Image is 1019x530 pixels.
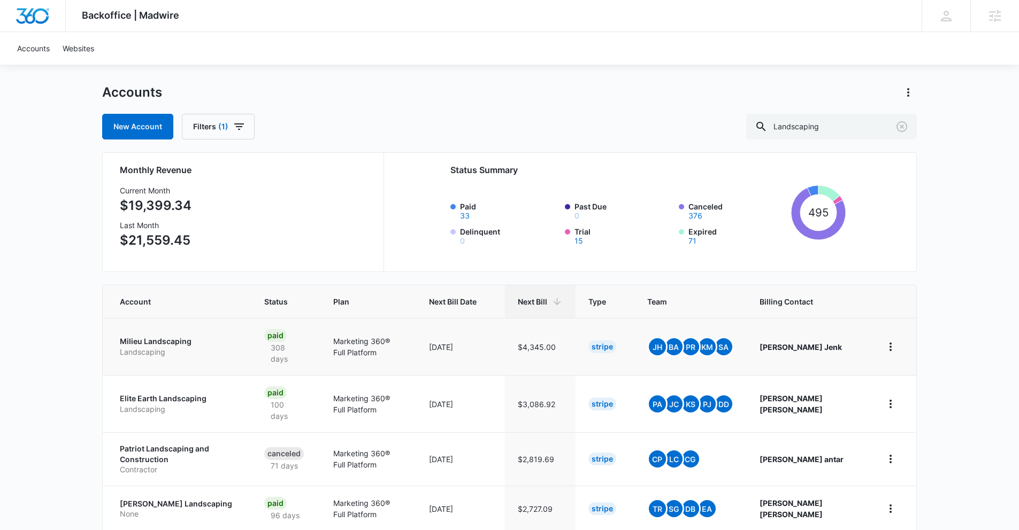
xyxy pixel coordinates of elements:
h3: Current Month [120,185,191,196]
label: Trial [574,226,673,245]
a: Websites [56,32,101,65]
span: CP [649,450,666,467]
td: $3,086.92 [505,375,576,432]
label: Canceled [688,201,787,220]
div: Stripe [588,340,616,353]
span: CG [682,450,699,467]
a: New Account [102,114,173,139]
div: Stripe [588,397,616,410]
a: Accounts [11,32,56,65]
span: BA [665,338,683,355]
strong: [PERSON_NAME] antar [760,455,844,464]
span: SA [715,338,732,355]
button: home [882,395,899,412]
button: Canceled [688,212,702,220]
button: Paid [460,212,470,220]
button: home [882,500,899,517]
td: [DATE] [416,432,505,486]
a: Milieu LandscapingLandscaping [120,336,239,357]
div: Stripe [588,453,616,465]
span: TR [649,500,666,517]
span: Billing Contact [760,296,856,307]
span: LC [665,450,683,467]
p: Elite Earth Landscaping [120,393,239,404]
span: Team [647,296,718,307]
p: 100 days [264,399,308,422]
span: Type [588,296,606,307]
p: Marketing 360® Full Platform [333,448,403,470]
p: Marketing 360® Full Platform [333,497,403,520]
span: JC [665,395,683,412]
h1: Accounts [102,84,162,100]
span: EA [699,500,716,517]
p: 96 days [264,510,306,521]
label: Past Due [574,201,673,220]
p: [PERSON_NAME] Landscaping [120,498,239,509]
span: Account [120,296,223,307]
div: Paid [264,497,287,510]
span: PJ [699,395,716,412]
span: PA [649,395,666,412]
span: Next Bill Date [429,296,477,307]
strong: [PERSON_NAME] [PERSON_NAME] [760,498,823,519]
span: KS [682,395,699,412]
p: Contractor [120,464,239,475]
span: Plan [333,296,403,307]
span: Status [264,296,292,307]
label: Expired [688,226,787,245]
h2: Monthly Revenue [120,163,371,176]
div: Paid [264,386,287,399]
p: $19,399.34 [120,196,191,215]
strong: [PERSON_NAME] Jenk [760,342,842,352]
button: Expired [688,237,696,245]
p: Landscaping [120,347,239,357]
a: Patriot Landscaping and ConstructionContractor [120,443,239,475]
p: $21,559.45 [120,231,191,250]
button: home [882,338,899,355]
span: JH [649,338,666,355]
td: [DATE] [416,318,505,375]
p: 71 days [264,460,304,471]
button: Trial [574,237,583,245]
div: Canceled [264,447,304,460]
span: DD [715,395,732,412]
strong: [PERSON_NAME] [PERSON_NAME] [760,394,823,414]
td: $2,819.69 [505,432,576,486]
p: Marketing 360® Full Platform [333,393,403,415]
span: PR [682,338,699,355]
h3: Last Month [120,220,191,231]
h2: Status Summary [450,163,846,176]
div: Paid [264,329,287,342]
a: [PERSON_NAME] LandscapingNone [120,498,239,519]
button: Filters(1) [182,114,255,139]
label: Paid [460,201,558,220]
span: Backoffice | Madwire [82,10,179,21]
td: $4,345.00 [505,318,576,375]
span: Next Bill [518,296,547,307]
a: Elite Earth LandscapingLandscaping [120,393,239,414]
tspan: 495 [808,206,829,219]
span: (1) [218,123,228,130]
button: Actions [900,84,917,101]
p: Patriot Landscaping and Construction [120,443,239,464]
td: [DATE] [416,375,505,432]
span: KM [699,338,716,355]
p: Landscaping [120,404,239,415]
p: None [120,509,239,519]
button: home [882,450,899,467]
p: 308 days [264,342,308,364]
p: Milieu Landscaping [120,336,239,347]
input: Search [746,114,917,139]
div: Stripe [588,502,616,515]
span: DB [682,500,699,517]
p: Marketing 360® Full Platform [333,336,403,358]
label: Delinquent [460,226,558,245]
button: Clear [893,118,910,135]
span: SG [665,500,683,517]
